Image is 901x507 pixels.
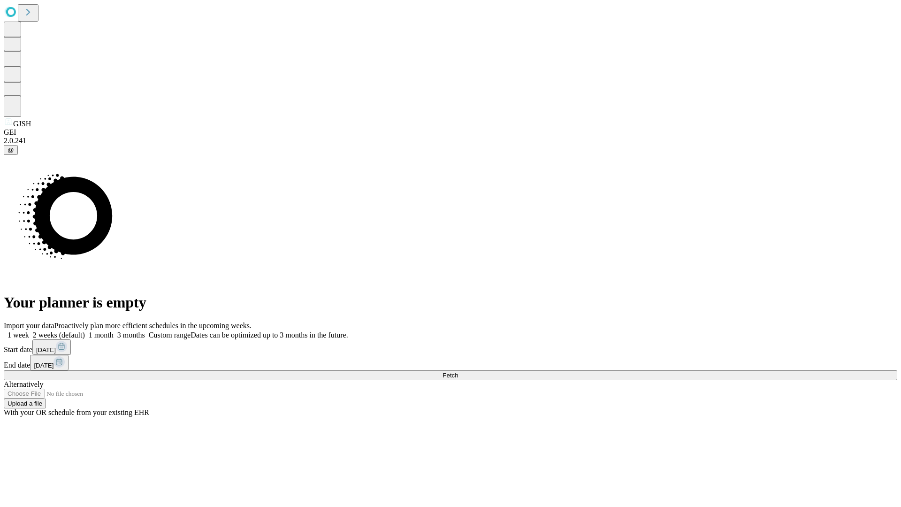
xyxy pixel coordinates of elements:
span: With your OR schedule from your existing EHR [4,408,149,416]
span: Dates can be optimized up to 3 months in the future. [191,331,348,339]
span: GJSH [13,120,31,128]
span: 1 week [8,331,29,339]
span: 1 month [89,331,114,339]
h1: Your planner is empty [4,294,897,311]
div: 2.0.241 [4,137,897,145]
div: Start date [4,339,897,355]
button: [DATE] [30,355,69,370]
span: Alternatively [4,380,43,388]
span: [DATE] [34,362,53,369]
span: @ [8,146,14,154]
span: 3 months [117,331,145,339]
div: End date [4,355,897,370]
div: GEI [4,128,897,137]
span: Import your data [4,322,54,330]
button: Upload a file [4,399,46,408]
span: Fetch [443,372,458,379]
span: 2 weeks (default) [33,331,85,339]
span: Custom range [149,331,191,339]
button: Fetch [4,370,897,380]
button: @ [4,145,18,155]
button: [DATE] [32,339,71,355]
span: Proactively plan more efficient schedules in the upcoming weeks. [54,322,252,330]
span: [DATE] [36,346,56,353]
